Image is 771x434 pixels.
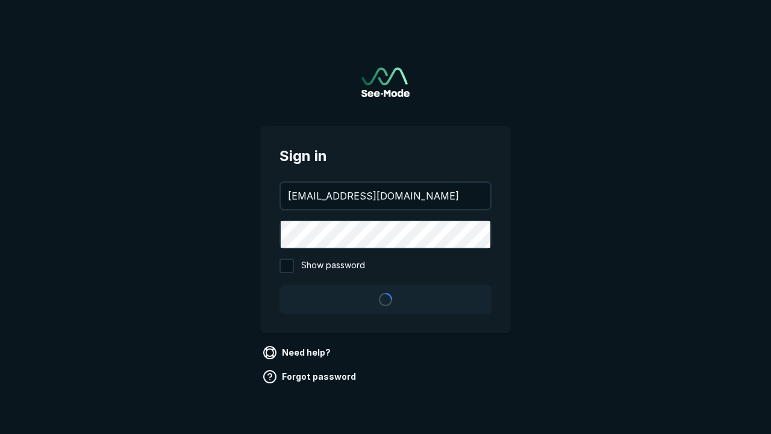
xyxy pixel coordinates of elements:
span: Sign in [279,145,492,167]
span: Show password [301,259,365,273]
img: See-Mode Logo [361,68,410,97]
a: Go to sign in [361,68,410,97]
input: your@email.com [281,183,490,209]
a: Forgot password [260,367,361,386]
a: Need help? [260,343,336,362]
